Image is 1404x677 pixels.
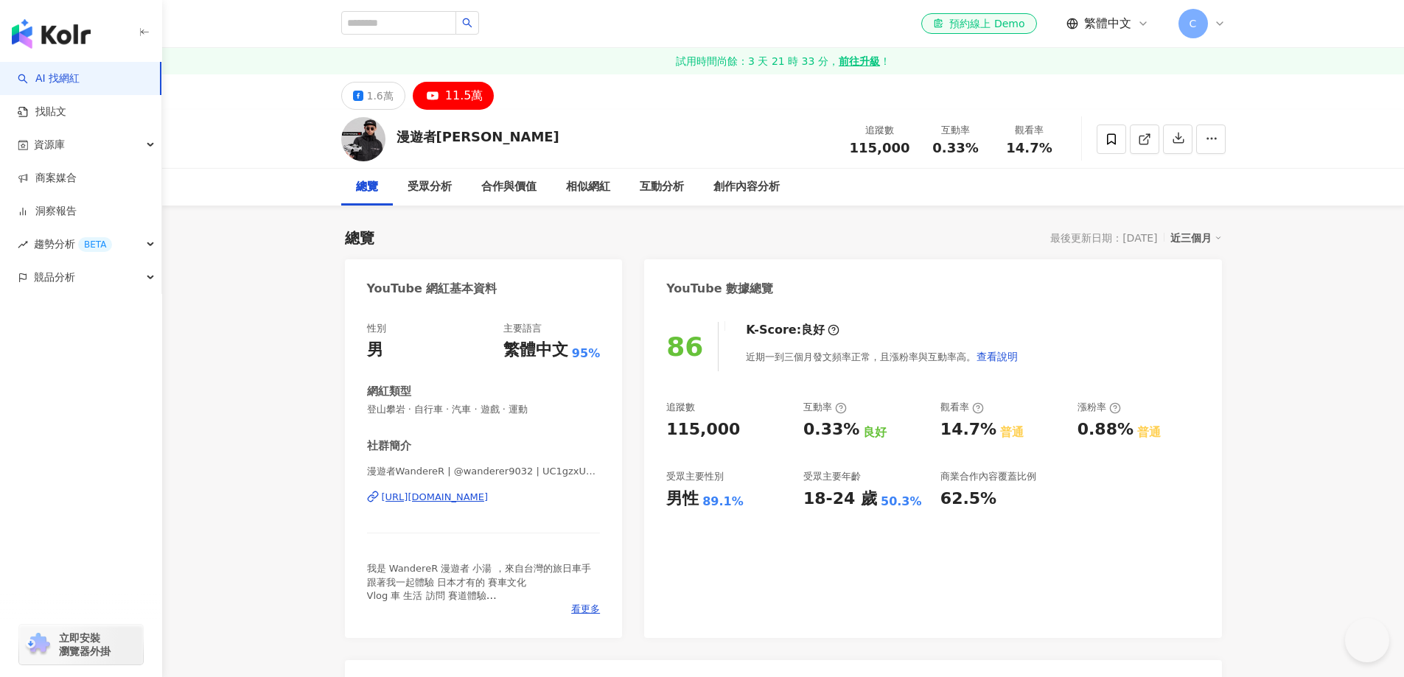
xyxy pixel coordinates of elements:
[503,339,568,362] div: 繁體中文
[977,351,1018,362] span: 查看說明
[1137,424,1161,441] div: 普通
[413,82,495,110] button: 11.5萬
[341,117,385,161] img: KOL Avatar
[666,281,773,297] div: YouTube 數據總覽
[408,178,452,196] div: 受眾分析
[921,13,1036,34] a: 預約線上 Demo
[666,488,699,511] div: 男性
[162,48,1404,74] a: 試用時間尚餘：3 天 21 時 33 分，前往升級！
[881,494,922,510] div: 50.3%
[18,239,28,250] span: rise
[566,178,610,196] div: 相似網紅
[34,228,112,261] span: 趨勢分析
[481,178,537,196] div: 合作與價值
[367,281,497,297] div: YouTube 網紅基本資料
[1190,15,1197,32] span: C
[367,384,411,399] div: 網紅類型
[1345,618,1389,662] iframe: Help Scout Beacon - Open
[803,418,859,441] div: 0.33%
[933,16,1024,31] div: 預約線上 Demo
[666,401,695,414] div: 追蹤數
[932,141,978,155] span: 0.33%
[1078,401,1121,414] div: 漲粉率
[12,19,91,49] img: logo
[940,401,984,414] div: 觀看率
[850,123,910,138] div: 追蹤數
[367,339,383,362] div: 男
[746,342,1019,371] div: 近期一到三個月發文頻率正常，且漲粉率與互動率高。
[976,342,1019,371] button: 查看說明
[78,237,112,252] div: BETA
[1050,232,1157,244] div: 最後更新日期：[DATE]
[803,470,861,483] div: 受眾主要年齡
[445,85,483,106] div: 11.5萬
[702,494,744,510] div: 89.1%
[666,418,740,441] div: 115,000
[18,171,77,186] a: 商案媒合
[18,71,80,86] a: searchAI 找網紅
[1084,15,1131,32] span: 繁體中文
[19,625,143,664] a: chrome extension立即安裝 瀏覽器外掛
[367,85,394,106] div: 1.6萬
[572,345,600,362] span: 95%
[367,563,591,641] span: 我是 WandereR 漫遊者 小湯 ，來自台灣的旅日車手 跟著我一起體驗 日本才有的 賽車文化 Vlog 車 生活 訪問 賽道體驗 分享人車一體的喜悅 FB臉書: [URL][DOMAIN_N...
[850,140,910,155] span: 115,000
[940,418,996,441] div: 14.7%
[367,491,601,504] a: [URL][DOMAIN_NAME]
[666,470,724,483] div: 受眾主要性別
[666,332,703,362] div: 86
[382,491,489,504] div: [URL][DOMAIN_NAME]
[1078,418,1134,441] div: 0.88%
[397,127,559,146] div: 漫遊者[PERSON_NAME]
[1000,424,1024,441] div: 普通
[356,178,378,196] div: 總覽
[24,633,52,656] img: chrome extension
[940,470,1036,483] div: 商業合作內容覆蓋比例
[1170,228,1222,248] div: 近三個月
[367,465,601,478] span: 漫遊者WandereR | @wanderer9032 | UC1gzxUabRTSS-hRCYdOSL0A
[462,18,472,28] span: search
[345,228,374,248] div: 總覽
[571,603,600,616] span: 看更多
[640,178,684,196] div: 互動分析
[863,424,887,441] div: 良好
[367,322,386,335] div: 性別
[503,322,542,335] div: 主要語言
[34,261,75,294] span: 競品分析
[18,105,66,119] a: 找貼文
[746,322,839,338] div: K-Score :
[1002,123,1058,138] div: 觀看率
[341,82,405,110] button: 1.6萬
[59,631,111,658] span: 立即安裝 瀏覽器外掛
[713,178,780,196] div: 創作內容分析
[803,401,847,414] div: 互動率
[940,488,996,511] div: 62.5%
[801,322,825,338] div: 良好
[928,123,984,138] div: 互動率
[18,204,77,219] a: 洞察報告
[367,403,601,416] span: 登山攀岩 · 自行車 · 汽車 · 遊戲 · 運動
[803,488,877,511] div: 18-24 歲
[34,128,65,161] span: 資源庫
[1006,141,1052,155] span: 14.7%
[839,54,880,69] strong: 前往升級
[367,438,411,454] div: 社群簡介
